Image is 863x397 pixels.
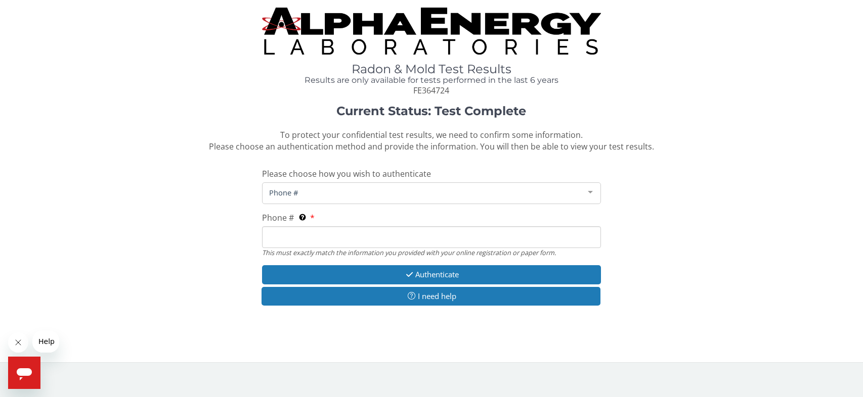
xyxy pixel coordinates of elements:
h4: Results are only available for tests performed in the last 6 years [262,76,601,85]
span: To protect your confidential test results, we need to confirm some information. Please choose an ... [209,129,654,152]
h1: Radon & Mold Test Results [262,63,601,76]
span: Phone # [262,212,294,223]
div: This must exactly match the information you provided with your online registration or paper form. [262,248,601,257]
iframe: Message from company [32,330,59,353]
span: Please choose how you wish to authenticate [262,168,431,179]
img: TightCrop.jpg [262,8,601,55]
iframe: Close message [8,332,28,353]
iframe: Button to launch messaging window [8,357,40,389]
button: I need help [262,287,600,306]
strong: Current Status: Test Complete [336,104,526,118]
span: Phone # [267,187,580,198]
button: Authenticate [262,265,601,284]
span: FE364724 [413,85,449,96]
